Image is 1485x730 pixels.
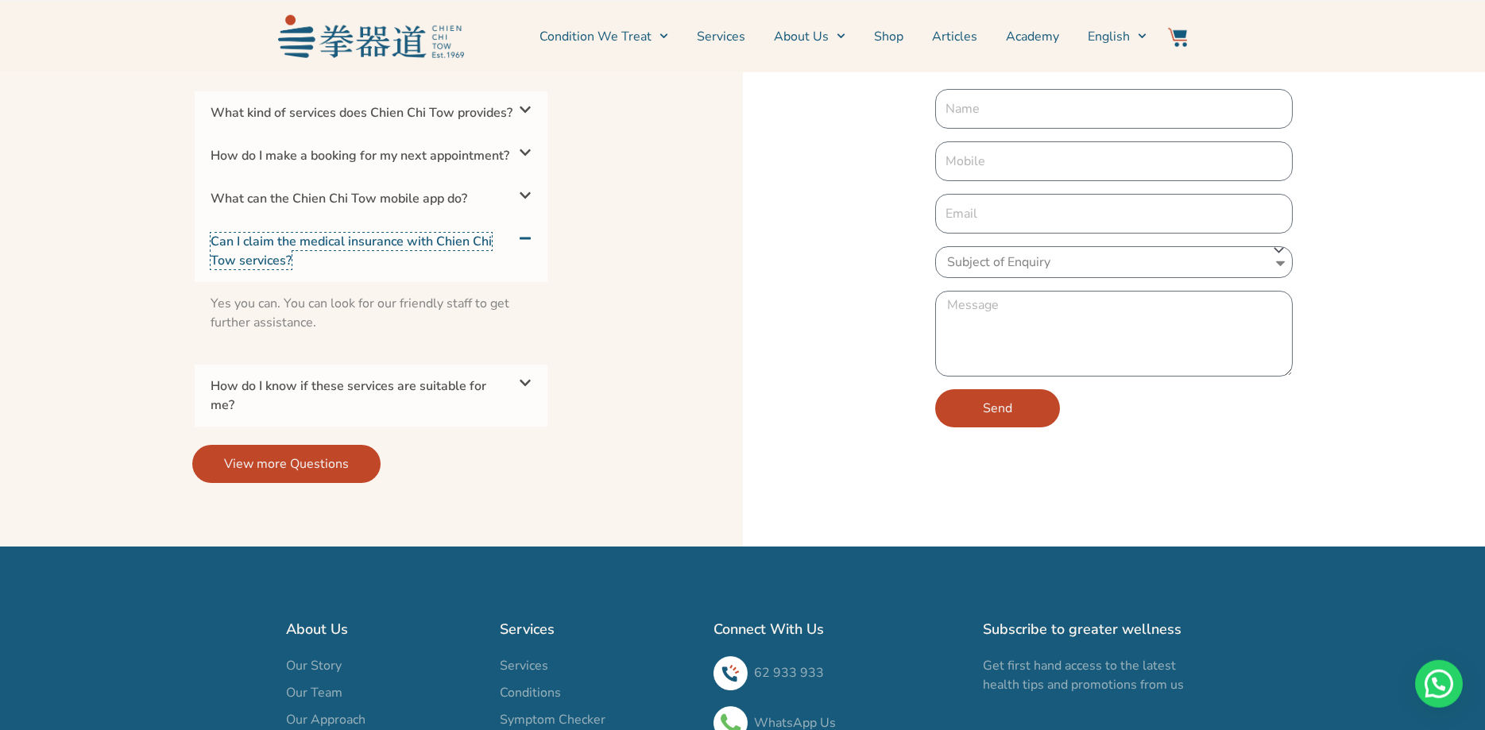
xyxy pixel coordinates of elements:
div: Can I claim the medical insurance with Chien Chi Tow services? [195,282,547,365]
a: Condition We Treat [539,17,668,56]
p: Get first hand access to the latest health tips and promotions from us [983,656,1200,694]
a: 62 933 933 [754,664,824,682]
h2: Services [500,618,698,640]
a: Our Team [286,683,484,702]
a: What kind of services does Chien Chi Tow provides? [211,104,512,122]
a: Articles [932,17,977,56]
span: View more Questions [224,454,349,473]
span: Send [983,399,1012,418]
a: Can I claim the medical insurance with Chien Chi Tow services? [211,233,492,269]
h2: About Us [286,618,484,640]
a: Services [697,17,745,56]
span: Symptom Checker [500,710,605,729]
a: English [1088,17,1147,56]
span: Our Team [286,683,342,702]
input: Email [935,194,1293,234]
a: What can the Chien Chi Tow mobile app do? [211,190,467,207]
span: Yes you can. You can look for our friendly staff to get further assistance. [211,295,509,331]
a: Our Story [286,656,484,675]
a: View more Questions [192,445,381,483]
div: How do I make a booking for my next appointment? [195,134,547,177]
input: Only numbers and phone characters (#, -, *, etc) are accepted. [935,141,1293,181]
a: Services [500,656,698,675]
a: Academy [1006,17,1059,56]
a: Shop [874,17,903,56]
a: How do I make a booking for my next appointment? [211,147,509,164]
h2: Connect With Us [713,618,967,640]
div: Can I claim the medical insurance with Chien Chi Tow services? [195,220,547,282]
span: Conditions [500,683,561,702]
div: What can the Chien Chi Tow mobile app do? [195,177,547,220]
a: Conditions [500,683,698,702]
a: About Us [774,17,845,56]
img: Website Icon-03 [1168,28,1187,47]
div: What kind of services does Chien Chi Tow provides? [195,91,547,134]
form: New Form [935,89,1293,440]
a: Our Approach [286,710,484,729]
input: Name [935,89,1293,129]
div: How do I know if these services are suitable for me? [195,365,547,427]
a: How do I know if these services are suitable for me? [211,377,486,414]
a: Symptom Checker [500,710,698,729]
span: Our Story [286,656,342,675]
h2: Subscribe to greater wellness [983,618,1200,640]
span: English [1088,27,1130,46]
span: Services [500,656,548,675]
nav: Menu [472,17,1147,56]
span: Our Approach [286,710,365,729]
button: Send [935,389,1060,427]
